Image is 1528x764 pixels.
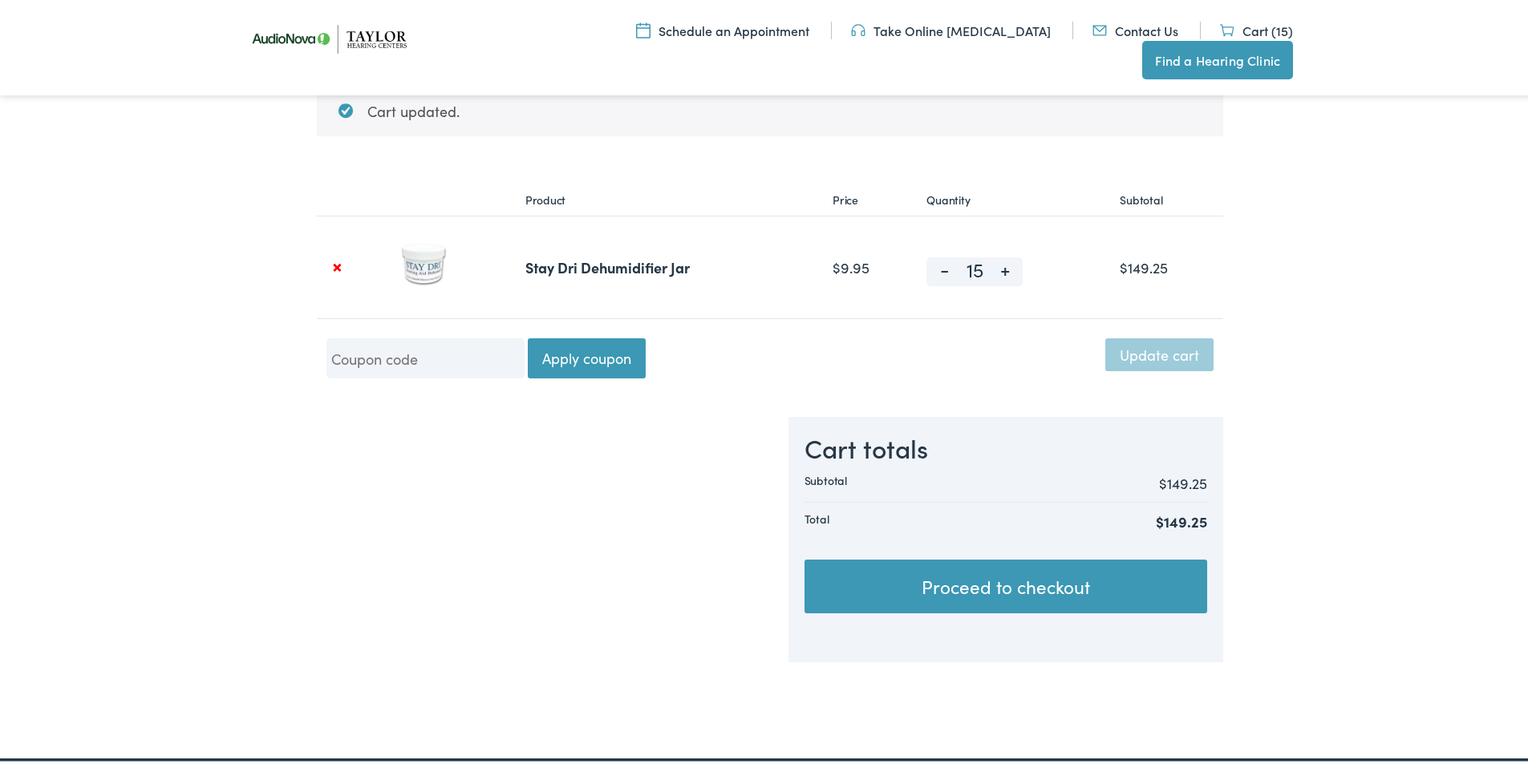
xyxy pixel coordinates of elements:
[1110,181,1223,212] th: Subtotal
[805,430,1207,460] h2: Cart totals
[833,254,841,274] span: $
[1105,335,1214,367] button: Update cart
[851,18,1051,36] a: Take Online [MEDICAL_DATA]
[516,181,823,212] th: Product
[636,18,651,36] img: utility icon
[525,254,690,274] a: Stay Dri Dehumidifier Jar
[636,18,809,36] a: Schedule an Appointment
[326,253,348,275] a: Remove Stay Dri Dehumidifier Jar from cart
[1156,508,1164,528] span: $
[987,254,1023,273] span: +
[805,499,946,537] th: Total
[1159,470,1167,490] span: $
[823,181,917,212] th: Price
[1092,18,1107,36] img: utility icon
[917,181,1110,212] th: Quantity
[1120,254,1168,274] bdi: 149.25
[326,335,525,375] input: Coupon code
[1092,18,1178,36] a: Contact Us
[1159,470,1207,490] bdi: 149.25
[833,254,869,274] bdi: 9.95
[317,80,1223,133] div: Cart updated.
[805,556,1207,611] a: Proceed to checkout
[851,18,865,36] img: utility icon
[1156,508,1207,528] bdi: 149.25
[1220,18,1293,36] a: Cart (15)
[926,254,963,273] span: -
[1120,254,1128,274] span: $
[1142,38,1293,76] a: Find a Hearing Clinic
[528,335,646,375] button: Apply coupon
[805,461,946,499] th: Subtotal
